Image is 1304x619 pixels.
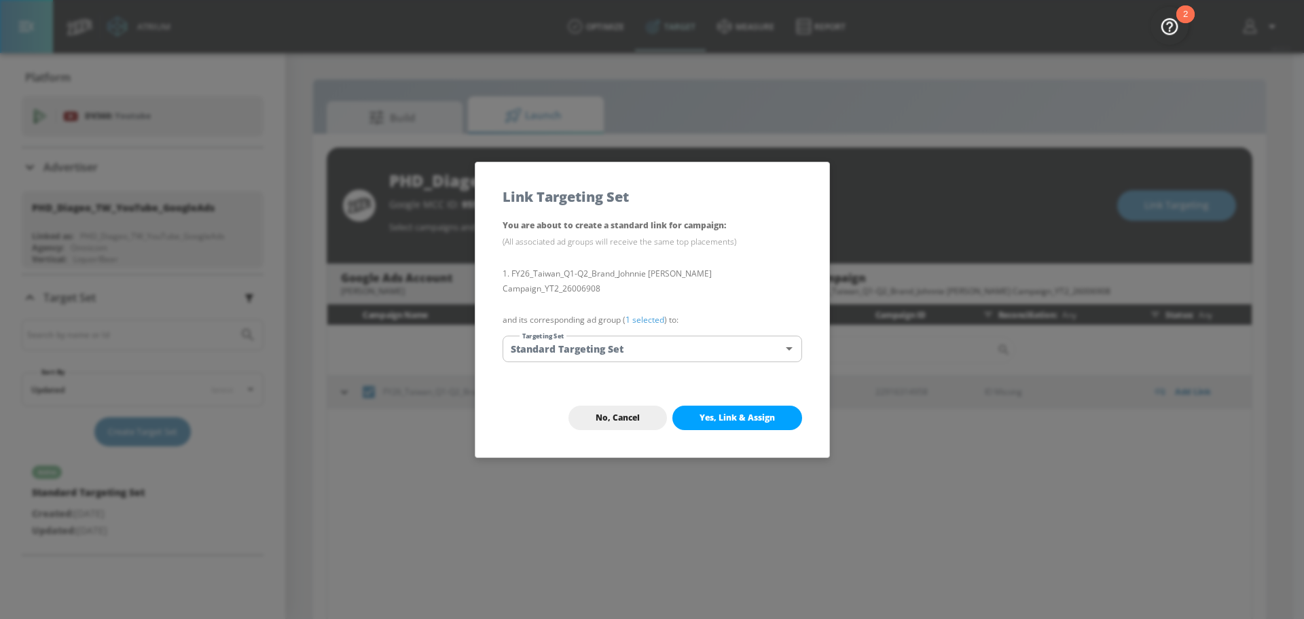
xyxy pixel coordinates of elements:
[626,314,664,325] a: 1 selected
[503,217,802,250] p: You are about to create a standard link for campaign:
[568,406,667,430] button: No, Cancel
[596,412,640,423] span: No, Cancel
[1183,14,1188,32] div: 2
[700,412,775,423] span: Yes, Link & Assign
[503,266,802,296] li: FY26_Taiwan_Q1-Q2_Brand_Johnnie [PERSON_NAME] Campaign_YT2_26006908
[503,190,629,204] h5: Link Targeting Set
[1151,7,1189,45] button: Open Resource Center, 2 new notifications
[503,234,802,250] p: (All associated ad groups will receive the same top placements)
[503,336,802,362] div: Standard Targeting Set
[672,406,802,430] button: Yes, Link & Assign
[503,313,802,328] p: and its corresponding ad group ( ) to:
